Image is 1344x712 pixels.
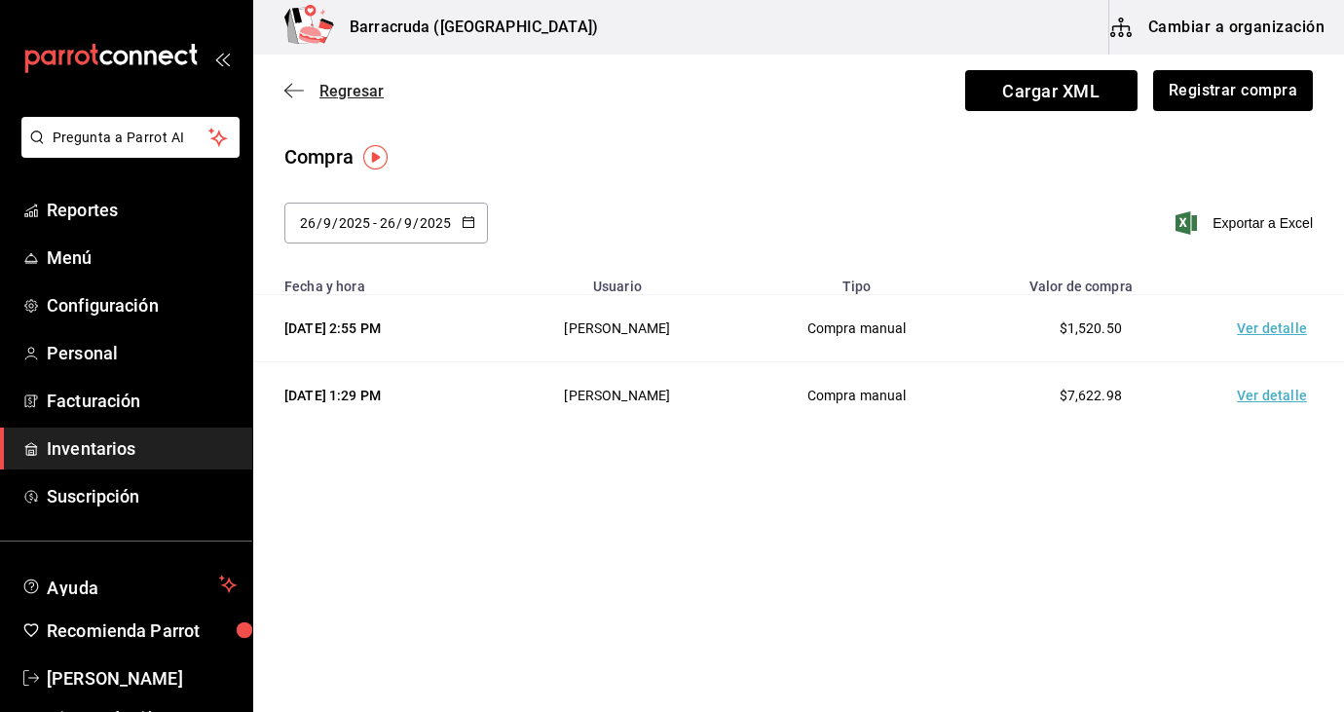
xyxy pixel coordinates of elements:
td: Compra manual [739,362,973,430]
th: Tipo [739,267,973,295]
button: Regresar [284,82,384,100]
h3: Barracruda ([GEOGRAPHIC_DATA]) [334,16,598,39]
span: / [317,215,322,231]
span: Personal [47,340,237,366]
input: Day [379,215,396,231]
input: Year [419,215,452,231]
div: Compra [284,142,354,171]
span: / [396,215,402,231]
span: $7,622.98 [1060,388,1122,403]
span: Inventarios [47,435,237,462]
button: Exportar a Excel [1179,211,1313,235]
span: / [332,215,338,231]
span: Regresar [319,82,384,100]
button: Pregunta a Parrot AI [21,117,240,158]
a: Pregunta a Parrot AI [14,141,240,162]
span: [PERSON_NAME] [47,665,237,692]
td: [PERSON_NAME] [495,362,739,430]
th: Valor de compra [974,267,1209,295]
span: Facturación [47,388,237,414]
span: Suscripción [47,483,237,509]
th: Fecha y hora [253,267,495,295]
span: Pregunta a Parrot AI [53,128,209,148]
span: Reportes [47,197,237,223]
td: Ver detalle [1208,295,1344,362]
span: Cargar XML [965,70,1138,111]
input: Month [403,215,413,231]
button: open_drawer_menu [214,51,230,66]
span: Configuración [47,292,237,319]
td: Compra manual [739,295,973,362]
input: Month [322,215,332,231]
input: Year [338,215,371,231]
span: $1,520.50 [1060,320,1122,336]
span: Menú [47,244,237,271]
span: / [413,215,419,231]
span: Ayuda [47,573,211,596]
span: Recomienda Parrot [47,618,237,644]
td: [PERSON_NAME] [495,295,739,362]
div: [DATE] 1:29 PM [284,386,471,405]
td: Ver detalle [1208,362,1344,430]
span: - [373,215,377,231]
input: Day [299,215,317,231]
button: Registrar compra [1153,70,1313,111]
img: Tooltip marker [363,145,388,169]
div: [DATE] 2:55 PM [284,319,471,338]
th: Usuario [495,267,739,295]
